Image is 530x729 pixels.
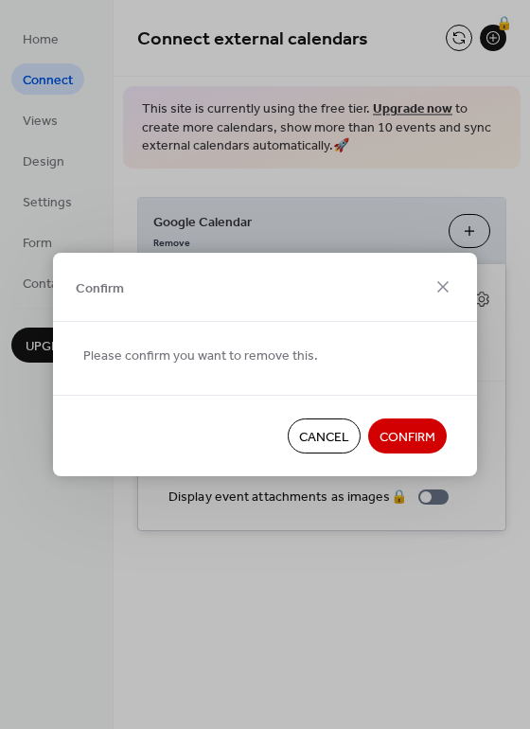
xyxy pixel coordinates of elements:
span: Confirm [76,278,124,298]
span: Cancel [299,428,349,448]
span: Please confirm you want to remove this. [83,347,318,366]
span: Confirm [380,428,435,448]
button: Confirm [368,418,447,453]
button: Cancel [288,418,361,453]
